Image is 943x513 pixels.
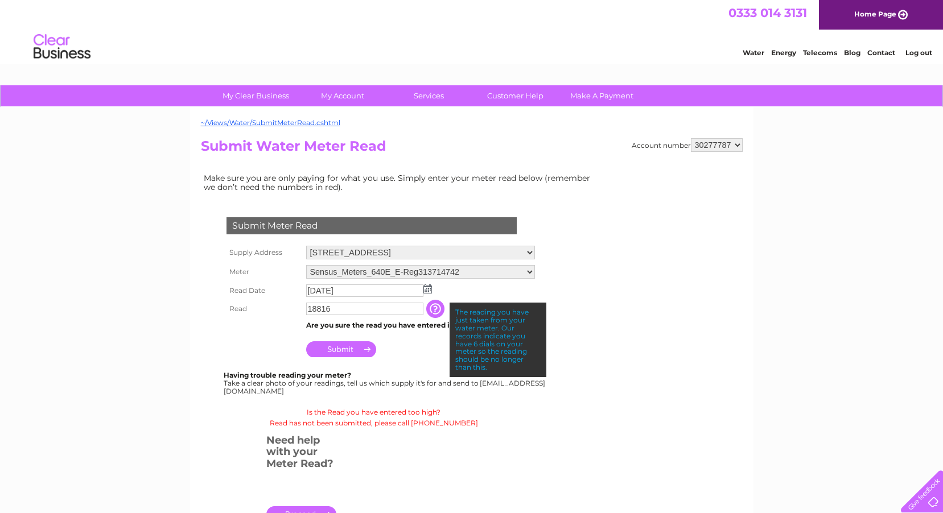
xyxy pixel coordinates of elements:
[771,48,796,57] a: Energy
[201,171,599,195] td: Make sure you are only paying for what you use. Simply enter your meter read below (remember we d...
[306,341,376,357] input: Submit
[224,262,303,282] th: Meter
[201,118,340,127] a: ~/Views/Water/SubmitMeterRead.cshtml
[295,85,389,106] a: My Account
[224,371,547,395] div: Take a clear photo of your readings, tell us which supply it's for and send to [EMAIL_ADDRESS][DO...
[844,48,860,57] a: Blog
[728,6,807,20] a: 0333 014 3131
[224,371,351,379] b: Having trouble reading your meter?
[209,85,303,106] a: My Clear Business
[201,407,547,428] p: Is the Read you have entered too high? Read has not been submitted, please call [PHONE_NUMBER]
[867,48,895,57] a: Contact
[426,300,447,318] input: Information
[201,138,743,160] h2: Submit Water Meter Read
[803,48,837,57] a: Telecoms
[203,6,741,55] div: Clear Business is a trading name of Verastar Limited (registered in [GEOGRAPHIC_DATA] No. 3667643...
[450,303,546,377] div: The reading you have just taken from your water meter. Our records indicate you have 6 dials on y...
[224,243,303,262] th: Supply Address
[905,48,932,57] a: Log out
[632,138,743,152] div: Account number
[227,217,517,234] div: Submit Meter Read
[224,282,303,300] th: Read Date
[743,48,764,57] a: Water
[224,300,303,318] th: Read
[266,432,336,475] h3: Need help with your Meter Read?
[382,85,476,106] a: Services
[468,85,562,106] a: Customer Help
[33,30,91,64] img: logo.png
[303,318,538,333] td: Are you sure the read you have entered is correct?
[555,85,649,106] a: Make A Payment
[423,284,432,293] img: ...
